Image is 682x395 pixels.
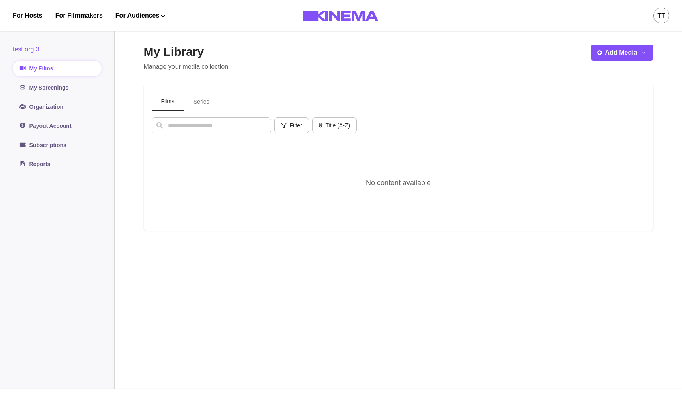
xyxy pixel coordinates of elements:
a: My Screenings [13,80,102,96]
a: Reports [13,156,102,172]
a: Payout Account [13,118,102,134]
h2: My Library [144,45,229,59]
p: Manage your media collection [144,62,229,72]
button: Series [184,92,219,111]
div: test org 3 [13,45,102,54]
button: Films [152,92,184,111]
a: For Hosts [13,11,43,20]
a: Subscriptions [13,137,102,153]
p: No content available [366,178,431,188]
div: tt [657,11,665,21]
button: For Audiences [115,11,165,20]
button: Title (A-Z) [312,117,357,133]
button: Add Media [591,45,653,61]
a: Organization [13,99,102,115]
button: Filter [274,117,309,133]
a: My Films [13,61,102,76]
a: For Filmmakers [55,11,103,20]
